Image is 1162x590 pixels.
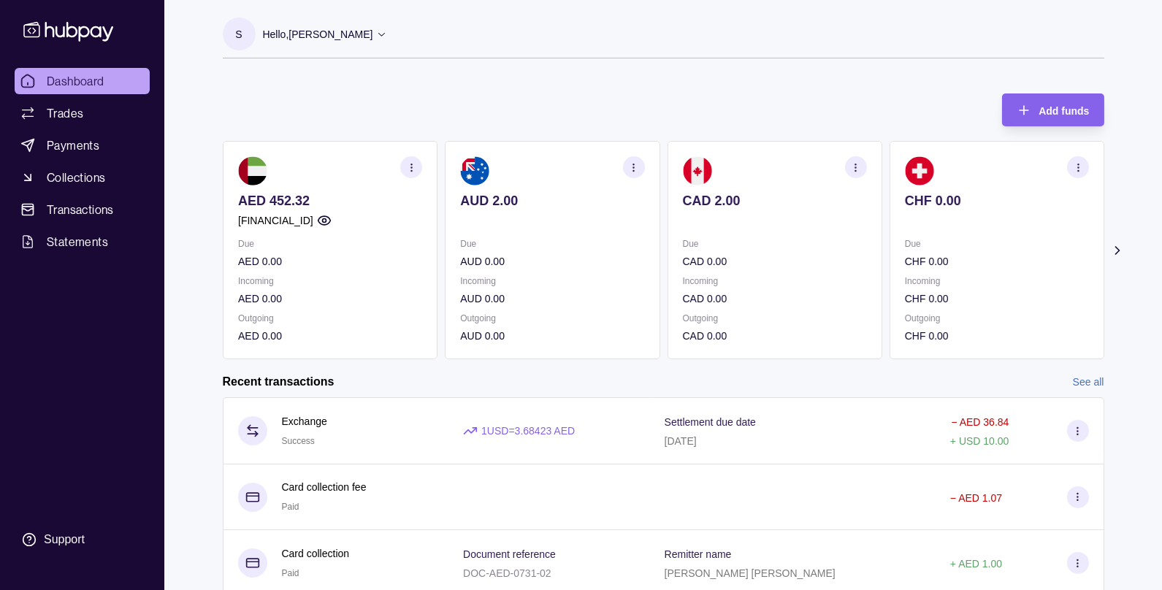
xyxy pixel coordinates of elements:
[15,164,150,191] a: Collections
[238,328,422,344] p: AED 0.00
[1002,93,1104,126] button: Add funds
[460,236,644,252] p: Due
[460,291,644,307] p: AUD 0.00
[460,310,644,326] p: Outgoing
[47,137,99,154] span: Payments
[682,193,866,209] p: CAD 2.00
[904,156,933,185] img: ch
[904,193,1088,209] p: CHF 0.00
[235,26,242,42] p: S
[15,132,150,158] a: Payments
[15,68,150,94] a: Dashboard
[47,169,105,186] span: Collections
[223,374,335,390] h2: Recent transactions
[951,416,1009,428] p: − AED 36.84
[1039,105,1089,117] span: Add funds
[665,567,836,579] p: [PERSON_NAME] [PERSON_NAME]
[47,201,114,218] span: Transactions
[238,193,422,209] p: AED 452.32
[463,548,556,560] p: Document reference
[238,310,422,326] p: Outgoing
[1073,374,1104,390] a: See all
[950,435,1009,447] p: + USD 10.00
[282,436,315,446] span: Success
[463,567,551,579] p: DOC-AED-0731-02
[904,291,1088,307] p: CHF 0.00
[15,229,150,255] a: Statements
[238,253,422,269] p: AED 0.00
[665,548,732,560] p: Remitter name
[238,291,422,307] p: AED 0.00
[682,291,866,307] p: CAD 0.00
[263,26,373,42] p: Hello, [PERSON_NAME]
[282,479,367,495] p: Card collection fee
[665,416,756,428] p: Settlement due date
[460,156,489,185] img: au
[282,413,327,429] p: Exchange
[950,558,1002,570] p: + AED 1.00
[460,253,644,269] p: AUD 0.00
[665,435,697,447] p: [DATE]
[460,273,644,289] p: Incoming
[15,100,150,126] a: Trades
[47,72,104,90] span: Dashboard
[904,273,1088,289] p: Incoming
[44,532,85,548] div: Support
[904,310,1088,326] p: Outgoing
[15,196,150,223] a: Transactions
[682,156,711,185] img: ca
[282,502,299,512] span: Paid
[238,236,422,252] p: Due
[481,423,575,439] p: 1 USD = 3.68423 AED
[950,492,1002,504] p: − AED 1.07
[904,328,1088,344] p: CHF 0.00
[682,328,866,344] p: CAD 0.00
[682,310,866,326] p: Outgoing
[682,273,866,289] p: Incoming
[282,545,350,562] p: Card collection
[15,524,150,555] a: Support
[682,236,866,252] p: Due
[238,156,267,185] img: ae
[682,253,866,269] p: CAD 0.00
[238,273,422,289] p: Incoming
[904,253,1088,269] p: CHF 0.00
[47,104,83,122] span: Trades
[904,236,1088,252] p: Due
[238,212,313,229] p: [FINANCIAL_ID]
[460,328,644,344] p: AUD 0.00
[282,568,299,578] span: Paid
[47,233,108,250] span: Statements
[460,193,644,209] p: AUD 2.00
